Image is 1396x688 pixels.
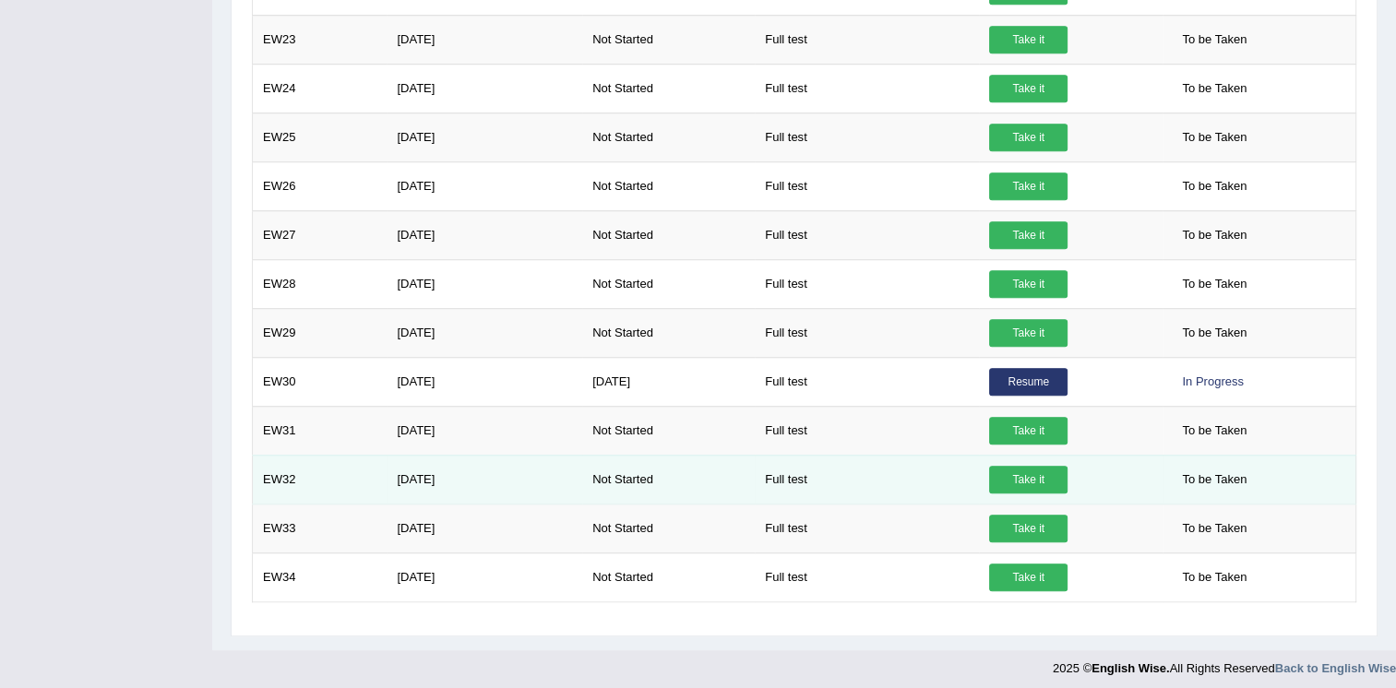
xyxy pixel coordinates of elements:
strong: English Wise. [1092,661,1169,675]
td: [DATE] [387,504,582,552]
td: EW27 [253,210,388,259]
a: Take it [989,172,1068,200]
a: Take it [989,515,1068,542]
td: Not Started [582,259,755,308]
span: To be Taken [1173,466,1256,493]
td: Full test [755,113,979,161]
td: EW29 [253,308,388,357]
td: Full test [755,64,979,113]
span: To be Taken [1173,75,1256,102]
td: EW23 [253,15,388,64]
td: [DATE] [387,113,582,161]
td: [DATE] [387,161,582,210]
td: EW31 [253,406,388,455]
td: Not Started [582,15,755,64]
a: Take it [989,221,1068,249]
td: EW24 [253,64,388,113]
td: [DATE] [387,552,582,601]
span: To be Taken [1173,221,1256,249]
a: Resume [989,368,1068,396]
a: Take it [989,26,1068,53]
td: [DATE] [387,406,582,455]
td: EW26 [253,161,388,210]
a: Take it [989,124,1068,151]
span: To be Taken [1173,270,1256,298]
td: Full test [755,259,979,308]
a: Take it [989,563,1068,591]
td: Not Started [582,113,755,161]
a: Take it [989,270,1068,298]
td: [DATE] [582,357,755,406]
td: EW30 [253,357,388,406]
div: In Progress [1173,368,1252,396]
td: [DATE] [387,308,582,357]
td: Not Started [582,308,755,357]
a: Back to English Wise [1275,661,1396,675]
td: [DATE] [387,259,582,308]
td: Full test [755,504,979,552]
span: To be Taken [1173,417,1256,445]
div: 2025 © All Rights Reserved [1053,650,1396,677]
span: To be Taken [1173,26,1256,53]
td: Not Started [582,64,755,113]
a: Take it [989,75,1068,102]
td: Full test [755,455,979,504]
td: [DATE] [387,210,582,259]
td: Full test [755,406,979,455]
td: Not Started [582,552,755,601]
td: Full test [755,210,979,259]
a: Take it [989,466,1068,493]
td: EW32 [253,455,388,504]
td: Not Started [582,161,755,210]
td: [DATE] [387,15,582,64]
td: Not Started [582,455,755,504]
td: [DATE] [387,357,582,406]
td: Full test [755,15,979,64]
td: EW33 [253,504,388,552]
span: To be Taken [1173,515,1256,542]
td: EW28 [253,259,388,308]
td: Full test [755,552,979,601]
td: EW25 [253,113,388,161]
span: To be Taken [1173,172,1256,200]
span: To be Taken [1173,563,1256,591]
a: Take it [989,417,1068,445]
td: EW34 [253,552,388,601]
td: [DATE] [387,455,582,504]
span: To be Taken [1173,319,1256,347]
span: To be Taken [1173,124,1256,151]
a: Take it [989,319,1068,347]
td: Not Started [582,210,755,259]
td: Full test [755,357,979,406]
td: [DATE] [387,64,582,113]
td: Full test [755,308,979,357]
td: Not Started [582,504,755,552]
td: Not Started [582,406,755,455]
td: Full test [755,161,979,210]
